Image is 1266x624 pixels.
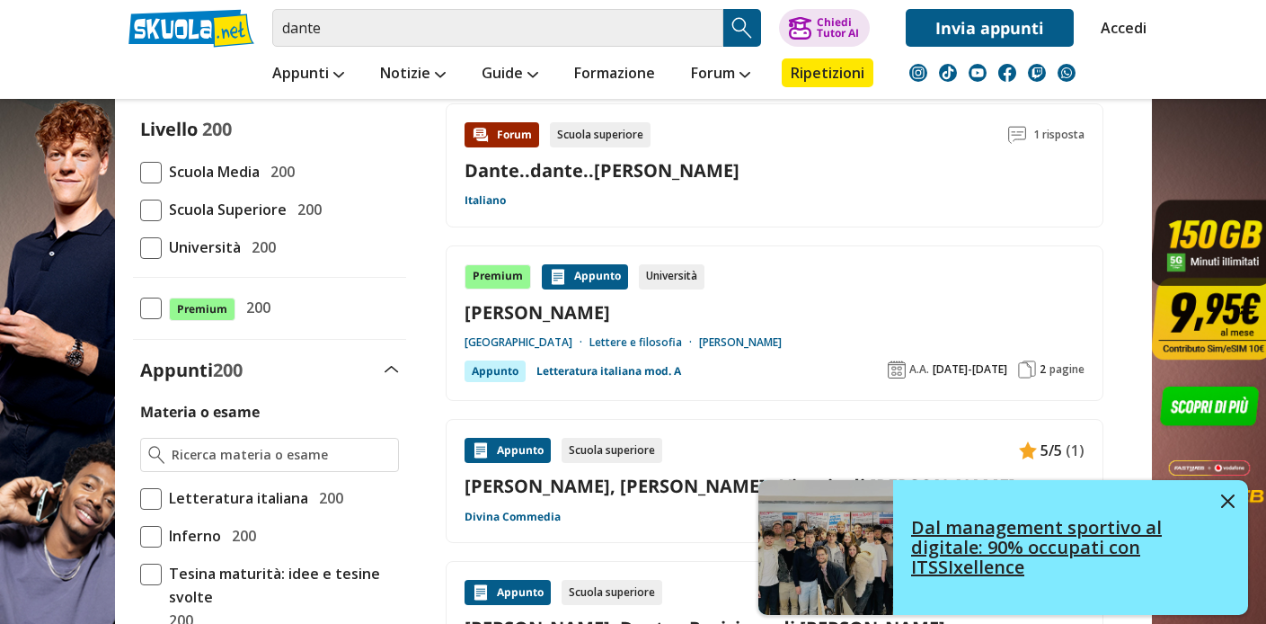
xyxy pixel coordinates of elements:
div: Scuola superiore [562,438,662,463]
span: 2 [1040,362,1046,377]
img: close [1221,495,1235,508]
span: Letteratura italiana [162,486,308,510]
img: Commenti lettura [1008,126,1026,144]
div: Forum [465,122,539,147]
img: Anno accademico [888,361,906,379]
span: A.A. [909,362,929,377]
img: Appunti contenuto [549,268,567,286]
img: instagram [909,64,927,82]
img: Cerca appunti, riassunti o versioni [729,14,756,41]
img: WhatsApp [1058,64,1076,82]
img: twitch [1028,64,1046,82]
a: Accedi [1101,9,1138,47]
span: 200 [239,296,270,319]
label: Appunti [140,358,243,382]
div: Università [639,264,704,290]
span: Scuola Media [162,160,260,183]
span: 200 [290,198,322,221]
a: Italiano [465,193,506,208]
span: [DATE]-[DATE] [933,362,1007,377]
span: Premium [169,298,235,321]
a: Appunti [268,58,349,91]
h4: Dal management sportivo al digitale: 90% occupati con ITSSIxellence [911,518,1208,577]
a: Dal management sportivo al digitale: 90% occupati con ITSSIxellence [758,480,1248,615]
a: Notizie [376,58,450,91]
button: Search Button [723,9,761,47]
span: 5/5 [1040,439,1062,462]
a: Invia appunti [906,9,1074,47]
a: [PERSON_NAME] [699,335,782,350]
span: 200 [263,160,295,183]
span: 1 risposta [1033,122,1085,147]
img: Appunti contenuto [472,441,490,459]
span: 200 [202,117,232,141]
div: Appunto [465,438,551,463]
img: Pagine [1018,361,1036,379]
a: Letteratura italiana mod. A [536,361,681,382]
img: Apri e chiudi sezione [385,366,399,373]
a: Divina Commedia [465,510,561,524]
label: Materia o esame [140,402,260,422]
span: Inferno [162,524,221,548]
span: Scuola Superiore [162,198,287,221]
button: ChiediTutor AI [779,9,870,47]
a: Guide [477,58,543,91]
div: Appunto [465,580,551,605]
a: Dante..dante..[PERSON_NAME] [465,158,739,183]
span: 200 [244,236,276,259]
a: [GEOGRAPHIC_DATA] [465,335,589,350]
span: 200 [312,486,343,510]
img: Appunti contenuto [1019,441,1037,459]
img: Forum contenuto [472,126,490,144]
div: Scuola superiore [550,122,651,147]
div: Premium [465,264,531,290]
span: Tesina maturità: idee e tesine svolte [162,562,399,609]
span: 200 [213,358,243,382]
img: Ricerca materia o esame [148,446,165,464]
span: Università [162,236,241,259]
div: Chiedi Tutor AI [817,17,859,39]
a: [PERSON_NAME], [PERSON_NAME] - Viaggio di [PERSON_NAME] [465,474,1085,498]
a: Forum [686,58,755,91]
a: Lettere e filosofia [589,335,699,350]
div: Scuola superiore [562,580,662,605]
a: [PERSON_NAME] [465,300,1085,325]
img: Appunti contenuto [472,584,490,602]
img: tiktok [939,64,957,82]
label: Livello [140,117,198,141]
input: Cerca appunti, riassunti o versioni [272,9,723,47]
span: 200 [225,524,256,548]
span: (1) [1066,439,1085,462]
a: Ripetizioni [782,58,873,87]
a: Formazione [570,58,660,91]
img: youtube [969,64,987,82]
div: Appunto [542,264,628,290]
div: Appunto [465,361,526,382]
input: Ricerca materia o esame [172,446,390,464]
img: facebook [998,64,1016,82]
span: pagine [1049,362,1085,377]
